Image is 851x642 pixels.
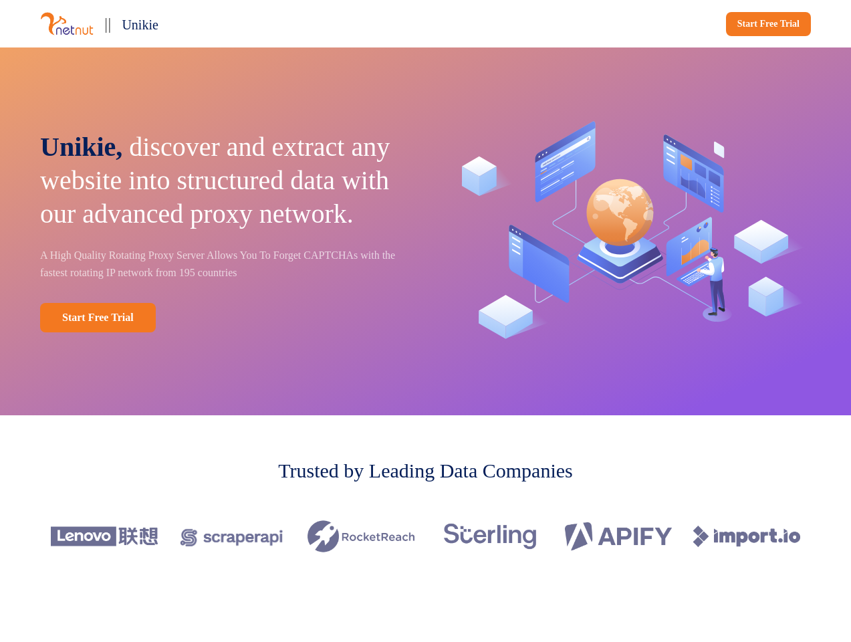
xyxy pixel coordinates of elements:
[40,130,407,231] p: discover and extract any website into structured data with our advanced proxy network.
[726,12,811,36] a: Start Free Trial
[40,132,122,162] span: Unikie,
[40,303,156,332] a: Start Free Trial
[122,17,158,32] span: Unikie
[104,11,111,37] p: ||
[278,455,573,486] p: Trusted by Leading Data Companies
[40,247,407,282] p: A High Quality Rotating Proxy Server Allows You To Forget CAPTCHAs with the fastest rotating IP n...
